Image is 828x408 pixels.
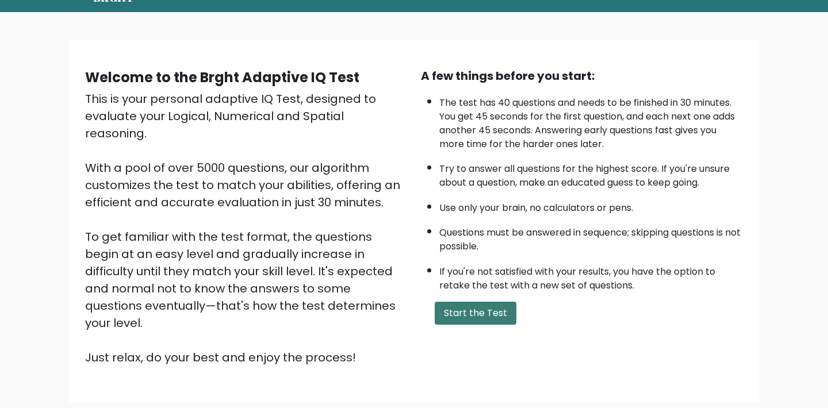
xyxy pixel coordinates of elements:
[439,195,743,215] li: Use only your brain, no calculators or pens.
[439,90,743,151] li: The test has 40 questions and needs to be finished in 30 minutes. You get 45 seconds for the firs...
[421,67,743,84] div: A few things before you start:
[85,90,407,366] div: This is your personal adaptive IQ Test, designed to evaluate your Logical, Numerical and Spatial ...
[439,220,743,253] li: Questions must be answered in sequence; skipping questions is not possible.
[439,259,743,292] li: If you're not satisfied with your results, you have the option to retake the test with a new set ...
[439,156,743,190] li: Try to answer all questions for the highest score. If you're unsure about a question, make an edu...
[435,302,516,325] button: Start the Test
[85,68,359,87] b: Welcome to the Brght Adaptive IQ Test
